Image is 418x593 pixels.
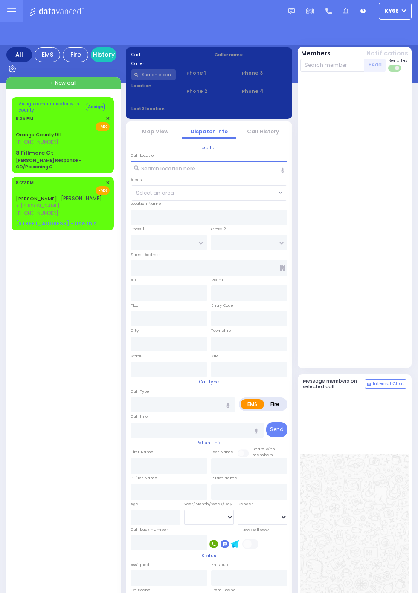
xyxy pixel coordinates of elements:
[131,161,287,177] input: Search location here
[16,220,96,227] u: [STREET_ADDRESS] - Use this
[131,475,157,481] label: P First Name
[197,553,221,559] span: Status
[16,157,110,170] div: [PERSON_NAME] Response - OD/Poisoning C
[184,501,234,507] div: Year/Month/Week/Day
[266,422,287,437] button: Send
[131,201,161,207] label: Location Name
[16,131,61,138] a: Orange County 911
[131,328,139,334] label: City
[211,353,218,359] label: ZIP
[131,277,137,283] label: Apt
[247,128,279,135] a: Call History
[288,8,295,14] img: message.svg
[131,527,168,533] label: Call back number
[16,138,58,145] span: [PHONE_NUMBER]
[91,47,116,62] a: History
[131,60,204,67] label: Caller:
[136,189,174,197] span: Select an area
[131,414,148,420] label: Call Info
[16,195,57,202] a: [PERSON_NAME]
[211,328,231,334] label: Township
[191,128,228,135] a: Dispatch info
[98,124,107,130] u: EMS
[131,252,161,258] label: Street Address
[6,47,32,62] div: All
[16,180,34,186] span: 8:22 PM
[106,115,110,122] span: ✕
[242,527,269,533] label: Use Callback
[303,378,365,389] h5: Message members on selected call
[241,399,264,409] label: EMS
[195,379,223,385] span: Call type
[131,52,204,58] label: Cad:
[367,383,371,387] img: comment-alt.png
[29,6,86,17] img: Logo
[211,277,223,283] label: Room
[385,7,399,15] span: ky68
[131,353,142,359] label: State
[373,381,404,387] span: Internal Chat
[142,128,168,135] a: Map View
[211,587,236,593] label: From Scene
[388,64,402,72] label: Turn off text
[211,562,230,568] label: En Route
[366,49,408,58] button: Notifications
[238,501,253,507] label: Gender
[131,83,176,89] label: Location
[131,302,140,308] label: Floor
[50,79,77,87] span: + New call
[131,501,138,507] label: Age
[300,59,365,72] input: Search member
[131,153,157,158] label: Call Location
[63,47,88,62] div: Fire
[131,449,154,455] label: First Name
[131,106,209,112] label: Last 3 location
[106,179,110,187] span: ✕
[131,389,149,394] label: Call Type
[215,52,287,58] label: Caller name
[16,210,58,216] span: [PHONE_NUMBER]
[186,88,231,95] span: Phone 2
[131,226,144,232] label: Cross 1
[388,58,409,64] span: Send text
[16,202,102,210] span: ר' [PERSON_NAME]
[131,69,176,80] input: Search a contact
[131,177,142,183] label: Areas
[192,440,226,446] span: Patient info
[211,449,233,455] label: Last Name
[186,69,231,77] span: Phone 1
[16,115,33,122] span: 8:35 PM
[98,187,107,194] u: EMS
[242,88,287,95] span: Phone 4
[195,144,223,151] span: Location
[264,399,286,409] label: Fire
[61,195,102,202] span: [PERSON_NAME]
[131,562,149,568] label: Assigned
[365,379,406,389] button: Internal Chat
[16,149,53,157] div: 8 Fillmore Ct
[131,587,151,593] label: On Scene
[280,265,285,271] span: Other building occupants
[252,446,275,452] small: Share with
[19,101,85,113] span: Assign communicator with county
[252,452,273,458] span: members
[211,226,226,232] label: Cross 2
[211,475,237,481] label: P Last Name
[379,3,412,20] button: ky68
[211,302,233,308] label: Entry Code
[35,47,60,62] div: EMS
[242,69,287,77] span: Phone 3
[86,103,105,111] button: Assign
[301,49,331,58] button: Members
